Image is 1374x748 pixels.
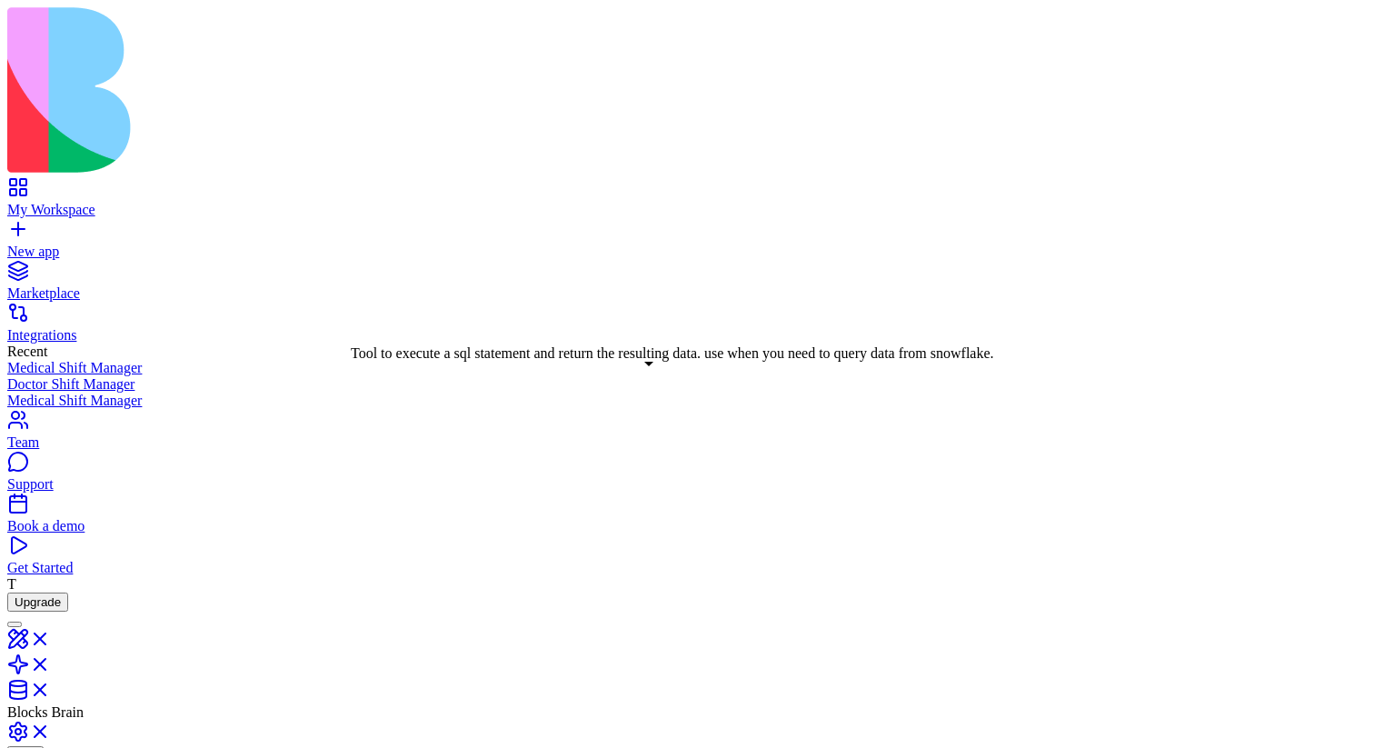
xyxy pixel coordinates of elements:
div: New app [7,244,1367,260]
a: Get Started [7,544,1367,576]
img: logo [7,7,738,173]
div: Get Started [7,560,1367,576]
div: Integrations [7,327,1367,344]
button: Upgrade [7,593,68,612]
span: T [7,576,16,592]
a: Marketplace [7,269,1367,302]
a: Team [7,418,1367,451]
span: Blocks Brain [7,704,84,720]
a: Medical Shift Manager [7,393,1367,409]
div: Book a demo [7,518,1367,534]
a: Support [7,460,1367,493]
a: Upgrade [7,593,68,609]
div: Team [7,434,1367,451]
span: Recent [7,344,47,359]
a: Doctor Shift Manager [7,376,1367,393]
div: Marketplace [7,285,1367,302]
a: Integrations [7,311,1367,344]
a: Book a demo [7,502,1367,534]
div: Support [7,476,1367,493]
a: New app [7,227,1367,260]
div: My Workspace [7,202,1367,218]
a: Medical Shift Manager [7,360,1367,376]
div: Tool to execute a sql statement and return the resulting data. use when you need to query data fr... [351,345,994,362]
a: My Workspace [7,185,1367,218]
